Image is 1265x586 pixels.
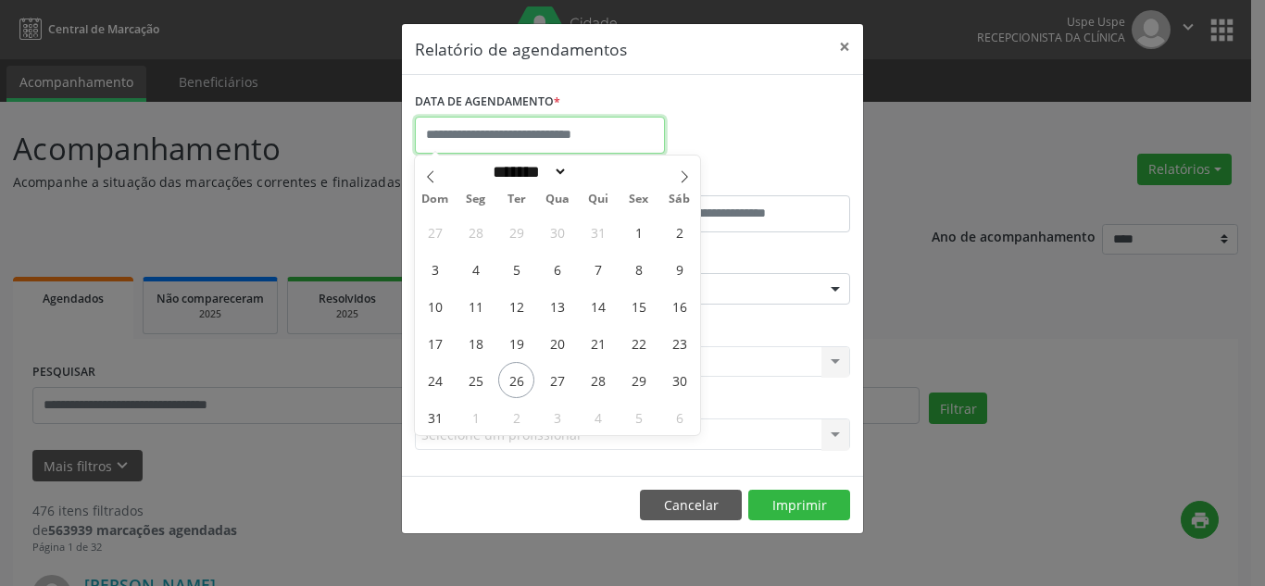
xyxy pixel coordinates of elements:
input: Year [568,162,629,181]
span: Agosto 26, 2025 [498,362,534,398]
span: Dom [415,193,456,206]
span: Agosto 10, 2025 [417,288,453,324]
span: Agosto 2, 2025 [661,214,697,250]
button: Imprimir [748,490,850,521]
span: Agosto 30, 2025 [661,362,697,398]
span: Agosto 24, 2025 [417,362,453,398]
span: Qua [537,193,578,206]
span: Julho 28, 2025 [457,214,494,250]
span: Setembro 4, 2025 [580,399,616,435]
span: Setembro 5, 2025 [620,399,657,435]
span: Setembro 1, 2025 [457,399,494,435]
span: Agosto 9, 2025 [661,251,697,287]
button: Cancelar [640,490,742,521]
span: Agosto 21, 2025 [580,325,616,361]
span: Setembro 3, 2025 [539,399,575,435]
span: Agosto 8, 2025 [620,251,657,287]
span: Agosto 22, 2025 [620,325,657,361]
span: Agosto 23, 2025 [661,325,697,361]
span: Agosto 14, 2025 [580,288,616,324]
span: Agosto 18, 2025 [457,325,494,361]
span: Agosto 31, 2025 [417,399,453,435]
span: Agosto 7, 2025 [580,251,616,287]
span: Agosto 17, 2025 [417,325,453,361]
span: Agosto 19, 2025 [498,325,534,361]
label: DATA DE AGENDAMENTO [415,88,560,117]
button: Close [826,24,863,69]
select: Month [486,162,568,181]
span: Qui [578,193,619,206]
span: Setembro 6, 2025 [661,399,697,435]
span: Agosto 20, 2025 [539,325,575,361]
h5: Relatório de agendamentos [415,37,627,61]
span: Agosto 13, 2025 [539,288,575,324]
span: Ter [496,193,537,206]
span: Setembro 2, 2025 [498,399,534,435]
span: Julho 31, 2025 [580,214,616,250]
span: Julho 30, 2025 [539,214,575,250]
span: Agosto 28, 2025 [580,362,616,398]
span: Sáb [659,193,700,206]
span: Agosto 25, 2025 [457,362,494,398]
span: Julho 29, 2025 [498,214,534,250]
span: Sex [619,193,659,206]
span: Agosto 16, 2025 [661,288,697,324]
span: Agosto 3, 2025 [417,251,453,287]
span: Agosto 4, 2025 [457,251,494,287]
label: ATÉ [637,167,850,195]
span: Agosto 6, 2025 [539,251,575,287]
span: Agosto 27, 2025 [539,362,575,398]
span: Agosto 12, 2025 [498,288,534,324]
span: Agosto 15, 2025 [620,288,657,324]
span: Agosto 5, 2025 [498,251,534,287]
span: Agosto 11, 2025 [457,288,494,324]
span: Agosto 29, 2025 [620,362,657,398]
span: Seg [456,193,496,206]
span: Agosto 1, 2025 [620,214,657,250]
span: Julho 27, 2025 [417,214,453,250]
